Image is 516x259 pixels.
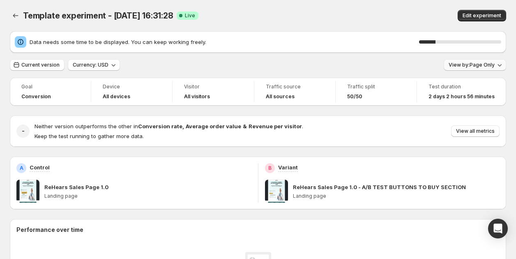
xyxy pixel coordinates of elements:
[463,12,501,19] span: Edit experiment
[16,180,39,203] img: ReHears Sales Page 1.0
[10,59,64,71] button: Current version
[35,133,144,139] span: Keep the test running to gather more data.
[182,123,184,129] strong: ,
[30,163,50,171] p: Control
[184,83,242,101] a: VisitorAll visitors
[184,93,210,100] h4: All visitors
[21,83,79,90] span: Goal
[488,219,508,238] div: Open Intercom Messenger
[35,123,303,129] span: Neither version outperforms the other in .
[10,10,21,21] button: Back
[266,93,295,100] h4: All sources
[184,83,242,90] span: Visitor
[21,62,60,68] span: Current version
[451,125,500,137] button: View all metrics
[44,193,251,199] p: Landing page
[21,93,51,100] span: Conversion
[30,38,419,46] span: Data needs some time to be displayed. You can keep working freely.
[293,183,466,191] p: ReHears Sales Page 1.0 - A/B TEST BUTTONS TO BUY SECTION
[249,123,302,129] strong: Revenue per visitor
[266,83,324,101] a: Traffic sourceAll sources
[22,127,25,135] h2: -
[428,83,495,90] span: Test duration
[21,83,79,101] a: GoalConversion
[268,165,272,171] h2: B
[243,123,247,129] strong: &
[103,93,130,100] h4: All devices
[428,83,495,101] a: Test duration2 days 2 hours 56 minutes
[68,59,120,71] button: Currency: USD
[278,163,298,171] p: Variant
[456,128,495,134] span: View all metrics
[449,62,495,68] span: View by: Page Only
[138,123,182,129] strong: Conversion rate
[347,83,405,101] a: Traffic split50/50
[23,11,173,21] span: Template experiment - [DATE] 16:31:28
[73,62,108,68] span: Currency: USD
[293,193,500,199] p: Landing page
[458,10,506,21] button: Edit experiment
[16,226,500,234] h2: Performance over time
[185,12,195,19] span: Live
[266,83,324,90] span: Traffic source
[347,93,362,100] span: 50/50
[428,93,495,100] span: 2 days 2 hours 56 minutes
[20,165,23,171] h2: A
[44,183,108,191] p: ReHears Sales Page 1.0
[103,83,161,101] a: DeviceAll devices
[265,180,288,203] img: ReHears Sales Page 1.0 - A/B TEST BUTTONS TO BUY SECTION
[103,83,161,90] span: Device
[444,59,506,71] button: View by:Page Only
[186,123,241,129] strong: Average order value
[347,83,405,90] span: Traffic split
